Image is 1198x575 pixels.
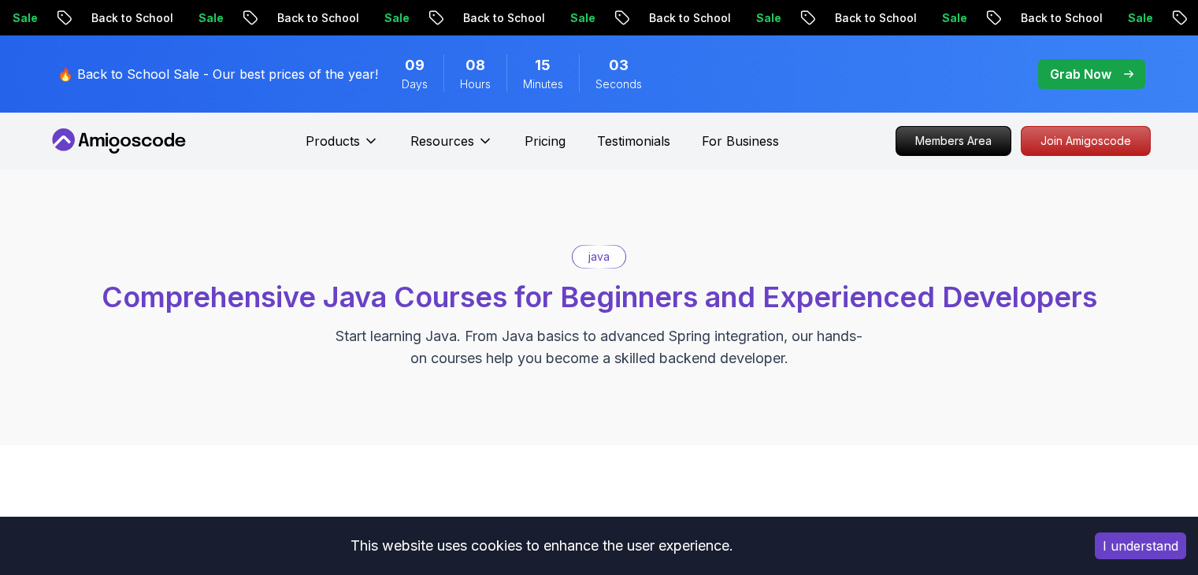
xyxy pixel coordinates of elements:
[335,325,864,369] p: Start learning Java. From Java basics to advanced Spring integration, our hands-on courses help y...
[465,54,485,76] span: 8 Hours
[929,10,979,26] p: Sale
[523,76,563,92] span: Minutes
[1095,532,1186,559] button: Accept cookies
[1022,127,1150,155] p: Join Amigoscode
[595,76,642,92] span: Seconds
[371,10,421,26] p: Sale
[450,10,557,26] p: Back to School
[702,132,779,150] a: For Business
[535,54,551,76] span: 15 Minutes
[12,529,1071,563] div: This website uses cookies to enhance the user experience.
[1050,65,1111,83] p: Grab Now
[57,65,378,83] p: 🔥 Back to School Sale - Our best prices of the year!
[410,132,493,163] button: Resources
[896,126,1011,156] a: Members Area
[525,132,566,150] a: Pricing
[410,132,474,150] p: Resources
[597,132,670,150] a: Testimonials
[822,10,929,26] p: Back to School
[743,10,793,26] p: Sale
[557,10,607,26] p: Sale
[306,132,360,150] p: Products
[1115,10,1165,26] p: Sale
[1007,10,1115,26] p: Back to School
[1021,126,1151,156] a: Join Amigoscode
[102,280,1097,314] span: Comprehensive Java Courses for Beginners and Experienced Developers
[306,132,379,163] button: Products
[78,10,185,26] p: Back to School
[264,10,371,26] p: Back to School
[405,54,425,76] span: 9 Days
[460,76,491,92] span: Hours
[609,54,629,76] span: 3 Seconds
[896,127,1011,155] p: Members Area
[185,10,236,26] p: Sale
[588,249,610,265] p: java
[402,76,428,92] span: Days
[636,10,743,26] p: Back to School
